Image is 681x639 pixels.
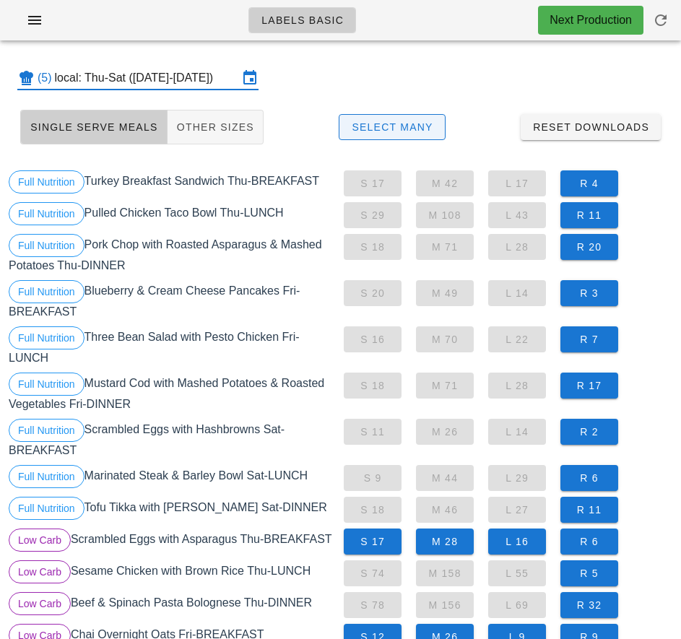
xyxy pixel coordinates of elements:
div: (5) [38,71,55,85]
span: R 17 [572,380,607,391]
div: Scrambled Eggs with Asparagus Thu-BREAKFAST [6,526,341,557]
span: Low Carb [18,593,61,614]
div: Three Bean Salad with Pesto Chicken Fri-LUNCH [6,323,341,370]
button: R 2 [560,419,618,445]
span: R 2 [572,426,607,438]
div: Pulled Chicken Taco Bowl Thu-LUNCH [6,199,341,231]
span: R 20 [572,241,607,253]
span: R 32 [572,599,607,611]
div: Sesame Chicken with Brown Rice Thu-LUNCH [6,557,341,589]
span: Reset Downloads [532,121,649,133]
span: R 6 [572,472,607,484]
a: Labels Basic [248,7,356,33]
span: R 11 [572,209,607,221]
button: R 3 [560,280,618,306]
span: R 3 [572,287,607,299]
span: L 16 [500,536,534,547]
span: Full Nutrition [18,497,75,519]
div: Tofu Tikka with [PERSON_NAME] Sat-DINNER [6,494,341,526]
span: Full Nutrition [18,235,75,256]
span: R 7 [572,334,607,345]
div: Mustard Cod with Mashed Potatoes & Roasted Vegetables Fri-DINNER [6,370,341,416]
div: Beef & Spinach Pasta Bolognese Thu-DINNER [6,589,341,621]
button: R 6 [560,529,618,555]
span: R 5 [572,568,607,579]
button: Reset Downloads [521,114,661,140]
div: Blueberry & Cream Cheese Pancakes Fri-BREAKFAST [6,277,341,323]
span: Full Nutrition [18,466,75,487]
span: R 11 [572,504,607,516]
button: S 17 [344,529,402,555]
button: Single Serve Meals [20,110,168,144]
button: R 17 [560,373,618,399]
button: R 7 [560,326,618,352]
button: M 28 [416,529,474,555]
button: R 11 [560,202,618,228]
button: R 5 [560,560,618,586]
span: Select Many [351,121,433,133]
div: Next Production [550,12,632,29]
button: R 4 [560,170,618,196]
button: R 11 [560,497,618,523]
span: Full Nutrition [18,203,75,225]
span: Low Carb [18,561,61,583]
div: Turkey Breakfast Sandwich Thu-BREAKFAST [6,168,341,199]
button: Other Sizes [168,110,264,144]
span: Full Nutrition [18,171,75,193]
div: Scrambled Eggs with Hashbrowns Sat-BREAKFAST [6,416,341,462]
span: Full Nutrition [18,420,75,441]
span: Low Carb [18,529,61,551]
span: Full Nutrition [18,327,75,349]
span: M 28 [428,536,462,547]
button: R 6 [560,465,618,491]
button: L 16 [488,529,546,555]
button: Select Many [339,114,446,140]
span: Full Nutrition [18,373,75,395]
div: Marinated Steak & Barley Bowl Sat-LUNCH [6,462,341,494]
span: R 6 [572,536,607,547]
span: Labels Basic [261,14,344,26]
div: Pork Chop with Roasted Asparagus & Mashed Potatoes Thu-DINNER [6,231,341,277]
span: Single Serve Meals [30,121,158,133]
button: R 20 [560,234,618,260]
button: R 32 [560,592,618,618]
span: Full Nutrition [18,281,75,303]
span: S 17 [355,536,390,547]
span: R 4 [572,178,607,189]
span: Other Sizes [176,121,254,133]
